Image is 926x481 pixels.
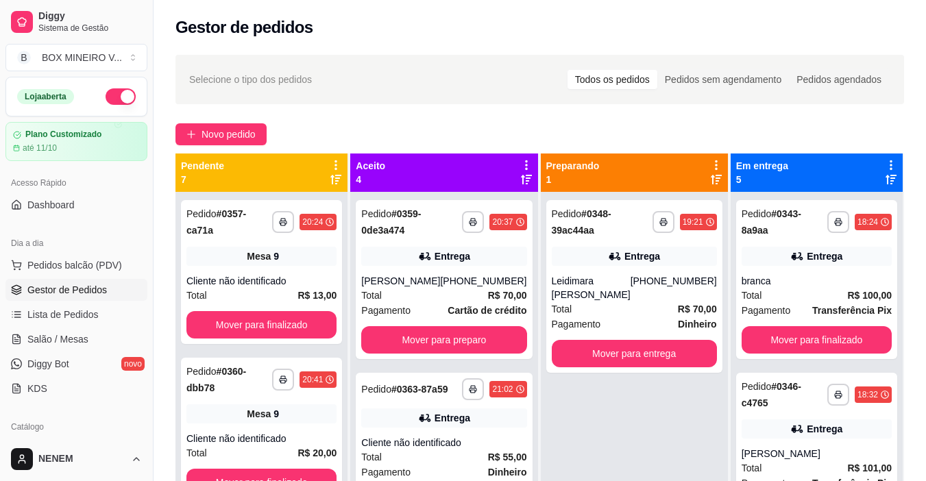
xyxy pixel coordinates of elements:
span: Gestor de Pedidos [27,283,107,297]
div: Loja aberta [17,89,74,104]
span: Total [552,301,572,317]
a: Plano Customizadoaté 11/10 [5,122,147,161]
a: KDS [5,378,147,399]
div: Catálogo [5,416,147,438]
div: Entrega [807,422,842,436]
strong: # 0360-dbb78 [186,366,246,393]
div: BOX MINEIRO V ... [42,51,122,64]
a: Salão / Mesas [5,328,147,350]
a: Diggy Botnovo [5,353,147,375]
span: Pagamento [361,303,411,318]
div: Acesso Rápido [5,172,147,194]
div: 19:21 [683,217,703,227]
div: 20:37 [492,217,513,227]
h2: Gestor de pedidos [175,16,313,38]
span: Lista de Pedidos [27,308,99,321]
span: B [17,51,31,64]
a: DiggySistema de Gestão [5,5,147,38]
strong: # 0357-ca71a [186,208,246,236]
strong: R$ 70,00 [488,290,527,301]
span: Sistema de Gestão [38,23,142,34]
span: Pagamento [361,465,411,480]
article: até 11/10 [23,143,57,153]
div: Entrega [624,249,660,263]
strong: R$ 70,00 [678,304,717,314]
strong: # 0343-8a9aa [742,208,801,236]
div: 9 [273,249,279,263]
strong: Dinheiro [488,467,527,478]
button: Mover para finalizado [186,311,337,338]
div: 20:24 [302,217,323,227]
div: [PERSON_NAME] [361,274,440,288]
div: [PERSON_NAME] [742,447,892,460]
span: Novo pedido [202,127,256,142]
div: Todos os pedidos [568,70,657,89]
button: Mover para preparo [361,326,526,354]
span: Pedido [186,208,217,219]
div: Cliente não identificado [361,436,526,449]
a: Gestor de Pedidos [5,279,147,301]
strong: R$ 101,00 [847,463,892,473]
span: Diggy [38,10,142,23]
div: Leidimara [PERSON_NAME] [552,274,631,301]
button: NENEM [5,443,147,476]
span: Salão / Mesas [27,332,88,346]
strong: Cartão de crédito [448,305,526,316]
button: Select a team [5,44,147,71]
span: Pedido [361,384,391,395]
strong: R$ 20,00 [298,447,337,458]
div: [PHONE_NUMBER] [440,274,526,288]
strong: R$ 13,00 [298,290,337,301]
strong: R$ 55,00 [488,452,527,463]
div: Dia a dia [5,232,147,254]
div: 21:02 [492,384,513,395]
strong: # 0363-87a59 [391,384,448,395]
span: Pagamento [742,303,791,318]
span: Total [742,460,762,476]
strong: # 0348-39ac44aa [552,208,611,236]
span: Pedido [742,381,772,392]
article: Plano Customizado [25,129,101,140]
button: Pedidos balcão (PDV) [5,254,147,276]
p: Preparando [546,159,600,173]
strong: Dinheiro [678,319,717,330]
span: Total [742,288,762,303]
span: Pedido [361,208,391,219]
div: Cliente não identificado [186,432,337,445]
span: Pedidos balcão (PDV) [27,258,122,272]
span: plus [186,129,196,139]
div: Entrega [807,249,842,263]
span: Mesa [247,407,271,421]
button: Mover para finalizado [742,326,892,354]
div: 18:32 [857,389,878,400]
span: Pedido [552,208,582,219]
div: 20:41 [302,374,323,385]
p: 7 [181,173,224,186]
span: Total [361,449,382,465]
p: 1 [546,173,600,186]
div: branca [742,274,892,288]
span: Pagamento [552,317,601,332]
span: Diggy Bot [27,357,69,371]
span: Selecione o tipo dos pedidos [189,72,312,87]
span: Total [186,288,207,303]
p: Aceito [356,159,385,173]
p: 5 [736,173,788,186]
span: Total [186,445,207,460]
span: NENEM [38,453,125,465]
div: [PHONE_NUMBER] [631,274,717,301]
strong: R$ 100,00 [847,290,892,301]
span: Pedido [742,208,772,219]
p: Em entrega [736,159,788,173]
div: Entrega [435,411,470,425]
p: Pendente [181,159,224,173]
span: Pedido [186,366,217,377]
strong: Transferência Pix [812,305,892,316]
strong: # 0359-0de3a474 [361,208,421,236]
span: KDS [27,382,47,395]
button: Alterar Status [106,88,136,105]
button: Mover para entrega [552,340,717,367]
span: Mesa [247,249,271,263]
div: 9 [273,407,279,421]
span: Dashboard [27,198,75,212]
